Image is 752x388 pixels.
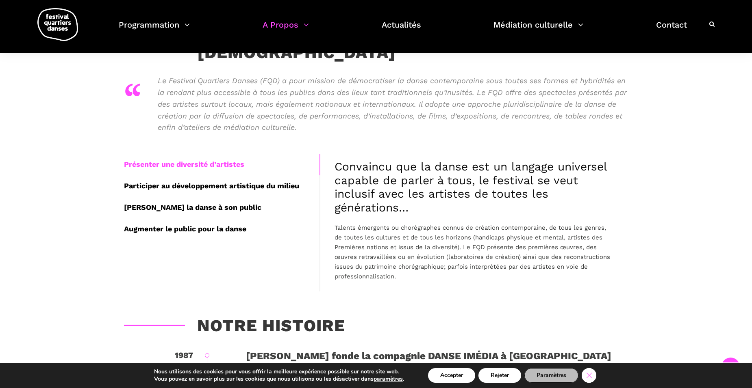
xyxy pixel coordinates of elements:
a: A Propos [263,18,309,42]
h4: Convaincu que la danse est un langage universel capable de parler à tous, le festival se veut inc... [335,160,614,214]
div: [PERSON_NAME] la danse à son public [124,197,319,218]
p: Nous utilisons des cookies pour vous offrir la meilleure expérience possible sur notre site web. [154,368,404,375]
a: Contact [656,18,687,42]
div: Participer au développement artistique du milieu [124,175,319,197]
a: Programmation [119,18,190,42]
h3: Notre histoire [124,316,345,336]
p: Vous pouvez en savoir plus sur les cookies que nous utilisons ou les désactiver dans . [154,375,404,383]
div: 1987 [124,348,246,362]
button: paramètres [374,375,403,383]
a: Actualités [382,18,421,42]
div: Présenter une diversité d’artistes [124,154,319,175]
img: logo-fqd-med [37,8,78,41]
div: Augmenter le public pour la danse [124,218,319,240]
p: Le Festival Quartiers Danses (FQD) a pour mission de démocratiser la danse contemporaine sous tou... [158,75,628,134]
a: Médiation culturelle [493,18,583,42]
button: Close GDPR Cookie Banner [582,368,596,383]
div: “ [124,71,141,120]
button: Paramètres [524,368,578,383]
div: [PERSON_NAME] fonde la compagnie DANSE IMÉDIA à [GEOGRAPHIC_DATA] [246,348,628,364]
button: Rejeter [478,368,521,383]
button: Accepter [428,368,475,383]
p: Talents émergents ou chorégraphes connus de création contemporaine, de tous les genres, de toutes... [335,223,614,281]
